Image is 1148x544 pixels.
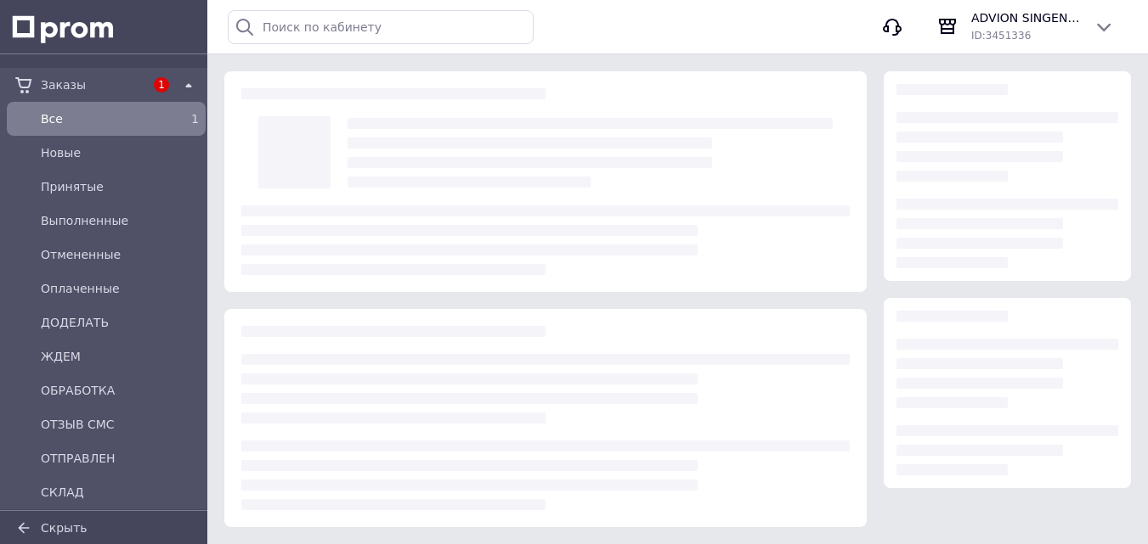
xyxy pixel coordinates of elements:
[41,450,199,467] span: ОТПРАВЛЕН
[41,416,199,433] span: ОТЗЫВ СМС
[41,212,199,229] span: Выполненные
[41,280,199,297] span: Оплаченные
[228,10,534,44] input: Поиск по кабинету
[41,521,88,535] span: Скрыть
[971,30,1031,42] span: ID: 3451336
[191,112,199,126] span: 1
[971,9,1080,26] span: ADVION SINGENTA
[41,76,144,93] span: Заказы
[154,77,169,93] span: 1
[41,178,199,195] span: Принятые
[41,484,199,501] span: СКЛАД
[41,110,165,127] span: Все
[41,314,199,331] span: ДОДЕЛАТЬ
[41,382,199,399] span: ОБРАБОТКА
[41,144,199,161] span: Новые
[41,246,199,263] span: Отмененные
[41,348,199,365] span: ЖДЕМ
